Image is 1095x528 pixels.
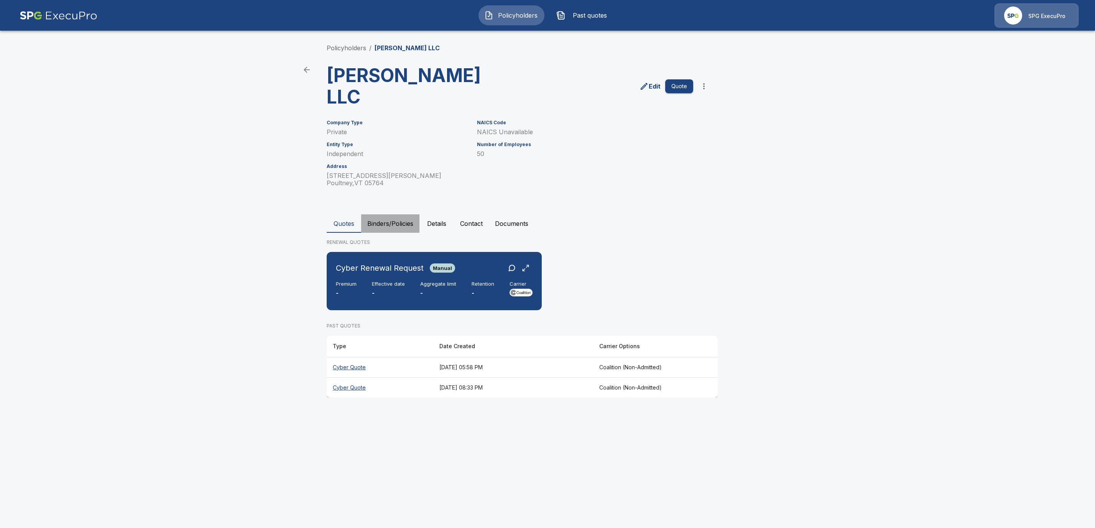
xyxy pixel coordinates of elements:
p: PAST QUOTES [327,322,718,329]
h6: Address [327,164,468,169]
p: NAICS Unavailable [477,128,693,136]
th: Type [327,336,433,357]
th: Cyber Quote [327,377,433,398]
button: Quote [665,79,693,94]
img: Agency Icon [1004,7,1022,25]
p: - [372,289,405,298]
p: - [472,289,494,298]
p: - [336,289,357,298]
button: Contact [454,214,489,233]
a: back [299,62,314,77]
button: Quotes [327,214,361,233]
h6: NAICS Code [477,120,693,125]
p: - [420,289,456,298]
p: [STREET_ADDRESS][PERSON_NAME] Poultney , VT 05764 [327,172,468,187]
p: Edit [649,82,661,91]
th: Date Created [433,336,593,357]
h6: Premium [336,281,357,287]
img: Past quotes Icon [556,11,566,20]
h6: Effective date [372,281,405,287]
img: AA Logo [20,3,97,28]
th: Carrier Options [593,336,718,357]
span: Manual [430,265,455,271]
a: edit [638,80,662,92]
a: Policyholders [327,44,366,52]
button: Past quotes IconPast quotes [551,5,617,25]
p: Independent [327,150,468,158]
p: SPG ExecuPro [1028,12,1065,20]
p: RENEWAL QUOTES [327,239,768,246]
li: / [369,43,372,53]
button: Details [419,214,454,233]
img: Policyholders Icon [484,11,493,20]
th: Cyber Quote [327,357,433,377]
th: [DATE] 08:33 PM [433,377,593,398]
button: more [696,79,712,94]
h6: Entity Type [327,142,468,147]
h6: Cyber Renewal Request [336,262,424,274]
h6: Carrier [510,281,533,287]
p: [PERSON_NAME] LLC [375,43,440,53]
th: Coalition (Non-Admitted) [593,377,718,398]
h6: Number of Employees [477,142,693,147]
th: [DATE] 05:58 PM [433,357,593,377]
p: Private [327,128,468,136]
span: Past quotes [569,11,611,20]
h6: Retention [472,281,494,287]
p: 50 [477,150,693,158]
h6: Company Type [327,120,468,125]
th: Coalition (Non-Admitted) [593,357,718,377]
table: responsive table [327,336,718,398]
button: Documents [489,214,534,233]
div: policyholder tabs [327,214,768,233]
img: Carrier [510,289,533,296]
nav: breadcrumb [327,43,440,53]
span: Policyholders [497,11,539,20]
a: Agency IconSPG ExecuPro [995,3,1079,28]
button: Binders/Policies [361,214,419,233]
button: Policyholders IconPolicyholders [478,5,544,25]
h6: Aggregate limit [420,281,456,287]
h3: [PERSON_NAME] LLC [327,65,516,108]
